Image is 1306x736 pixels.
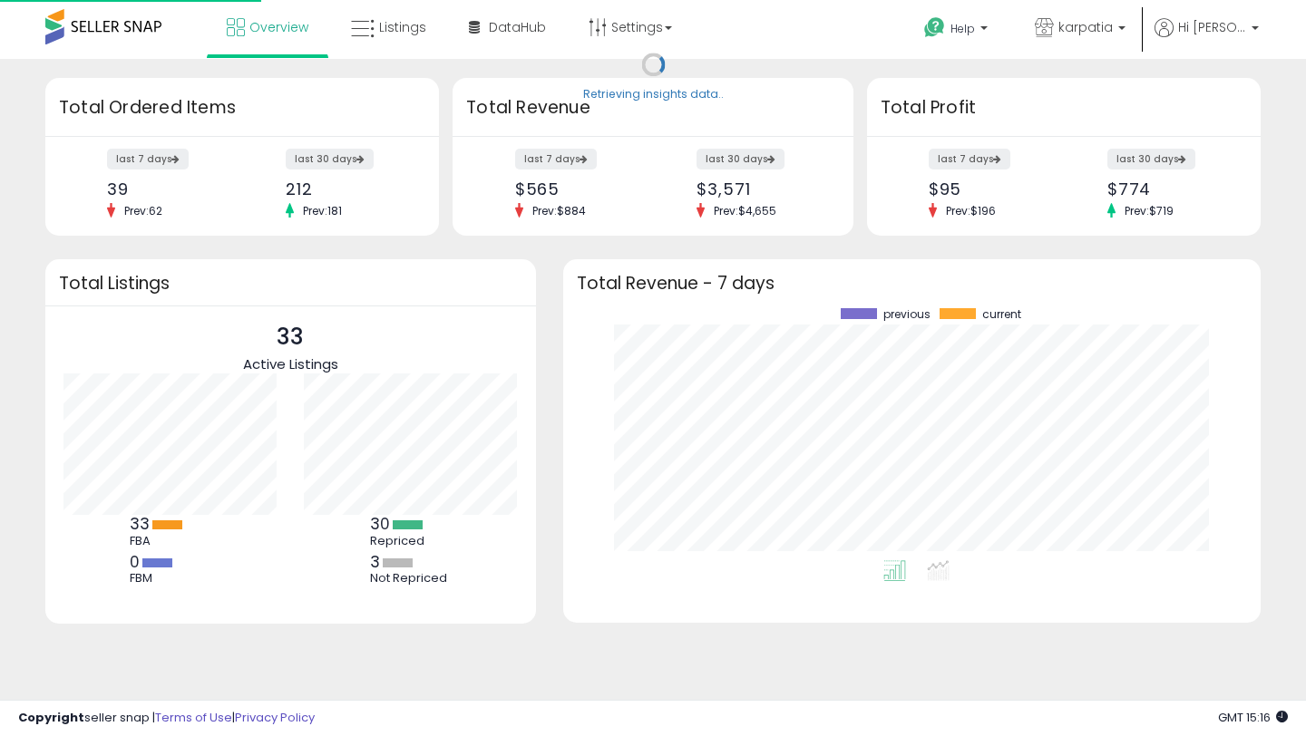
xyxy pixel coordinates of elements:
a: Terms of Use [155,709,232,726]
a: Hi [PERSON_NAME] [1155,18,1259,59]
span: previous [883,308,931,321]
h3: Total Ordered Items [59,95,425,121]
span: Help [950,21,975,36]
span: Listings [379,18,426,36]
div: $3,571 [697,179,821,199]
div: Repriced [370,534,452,548]
span: Prev: $884 [523,203,595,218]
span: current [982,308,1021,321]
label: last 30 days [1107,149,1195,169]
span: 2025-09-17 15:16 GMT [1218,709,1288,726]
b: 30 [370,513,390,535]
span: Prev: $4,655 [705,203,785,218]
span: karpatia [1058,18,1113,36]
div: Retrieving insights data.. [583,87,724,103]
div: seller snap | | [18,710,315,727]
span: Prev: 62 [115,203,171,218]
h3: Total Revenue - 7 days [577,276,1247,290]
h3: Total Listings [59,276,522,290]
span: Prev: 181 [294,203,351,218]
b: 0 [130,551,140,573]
div: FBM [130,571,211,586]
span: Active Listings [243,354,338,373]
h3: Total Profit [881,95,1247,121]
label: last 7 days [929,149,1010,169]
div: FBA [130,534,211,548]
h3: Total Revenue [466,95,840,121]
a: Privacy Policy [235,709,315,726]
div: 212 [286,179,407,199]
strong: Copyright [18,709,84,726]
i: Get Help [923,16,946,39]
label: last 7 days [515,149,597,169]
label: last 30 days [286,149,374,169]
span: Overview [249,18,308,36]
div: $774 [1107,179,1229,199]
p: 33 [243,320,338,354]
span: Prev: $719 [1116,203,1183,218]
div: $565 [515,179,639,199]
a: Help [910,3,1006,59]
b: 3 [370,551,380,573]
div: 39 [107,179,229,199]
span: Prev: $196 [937,203,1005,218]
span: DataHub [489,18,546,36]
label: last 30 days [697,149,785,169]
label: last 7 days [107,149,189,169]
div: $95 [929,179,1050,199]
b: 33 [130,513,150,535]
span: Hi [PERSON_NAME] [1178,18,1246,36]
div: Not Repriced [370,571,452,586]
